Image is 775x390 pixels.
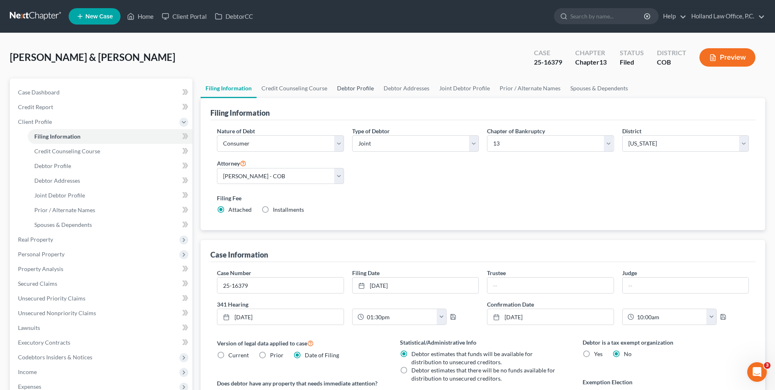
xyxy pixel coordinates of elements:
span: Personal Property [18,251,65,258]
a: Joint Debtor Profile [28,188,192,203]
a: Credit Counseling Course [28,144,192,159]
iframe: Intercom live chat [747,362,767,382]
a: Debtor Addresses [28,173,192,188]
a: Secured Claims [11,276,192,291]
span: Prior [270,352,284,359]
a: Help [659,9,686,24]
a: Client Portal [158,9,211,24]
label: Statistical/Administrative Info [400,338,566,347]
span: Secured Claims [18,280,57,287]
a: Debtor Profile [28,159,192,173]
a: Property Analysis [11,262,192,276]
a: Debtor Profile [332,78,379,98]
a: [DATE] [217,309,343,325]
input: Search by name... [570,9,645,24]
span: Case Dashboard [18,89,60,96]
a: Lawsuits [11,321,192,335]
label: Debtor is a tax exempt organization [583,338,749,347]
label: District [622,127,641,135]
span: 3 [764,362,771,369]
label: Nature of Debt [217,127,255,135]
span: Codebtors Insiders & Notices [18,354,92,361]
label: Trustee [487,269,506,277]
span: Attached [228,206,252,213]
a: Unsecured Nonpriority Claims [11,306,192,321]
input: -- : -- [364,309,437,325]
label: Exemption Election [583,378,749,386]
div: Filed [620,58,644,67]
span: Installments [273,206,304,213]
span: Client Profile [18,118,52,125]
span: Expenses [18,383,41,390]
a: Filing Information [201,78,257,98]
label: Attorney [217,158,246,168]
label: 341 Hearing [213,300,483,309]
div: 25-16379 [534,58,562,67]
div: COB [657,58,686,67]
span: Debtor Profile [34,162,71,169]
input: Enter case number... [217,278,343,293]
label: Filing Date [352,269,380,277]
input: -- [623,278,748,293]
span: Unsecured Priority Claims [18,295,85,302]
span: Filing Information [34,133,80,140]
a: Case Dashboard [11,85,192,100]
label: Does debtor have any property that needs immediate attention? [217,379,383,388]
a: Executory Contracts [11,335,192,350]
span: No [624,350,632,357]
a: Debtor Addresses [379,78,434,98]
span: Unsecured Nonpriority Claims [18,309,96,316]
div: Filing Information [210,108,270,118]
a: Holland Law Office, P.C. [687,9,765,24]
a: Credit Counseling Course [257,78,332,98]
span: Debtor Addresses [34,177,80,184]
span: [PERSON_NAME] & [PERSON_NAME] [10,51,175,63]
span: Income [18,368,37,375]
a: Spouses & Dependents [565,78,633,98]
a: Joint Debtor Profile [434,78,495,98]
label: Case Number [217,269,251,277]
div: Status [620,48,644,58]
span: Credit Report [18,103,53,110]
span: Credit Counseling Course [34,148,100,155]
label: Judge [622,269,637,277]
span: Executory Contracts [18,339,70,346]
a: Prior / Alternate Names [495,78,565,98]
span: Joint Debtor Profile [34,192,85,199]
span: Current [228,352,249,359]
a: [DATE] [353,278,478,293]
span: Date of Filing [305,352,339,359]
button: Preview [699,48,755,67]
span: 13 [599,58,607,66]
a: Unsecured Priority Claims [11,291,192,306]
div: Case [534,48,562,58]
span: Property Analysis [18,265,63,272]
a: Home [123,9,158,24]
span: Yes [594,350,603,357]
div: Case Information [210,250,268,260]
span: Debtor estimates that there will be no funds available for distribution to unsecured creditors. [411,367,555,382]
label: Filing Fee [217,194,749,202]
a: Spouses & Dependents [28,217,192,232]
span: Real Property [18,236,53,243]
a: [DATE] [487,309,613,325]
div: District [657,48,686,58]
a: Prior / Alternate Names [28,203,192,217]
div: Chapter [575,48,607,58]
span: Spouses & Dependents [34,221,92,228]
a: Credit Report [11,100,192,114]
div: Chapter [575,58,607,67]
label: Version of legal data applied to case [217,338,383,348]
span: Prior / Alternate Names [34,206,95,213]
label: Chapter of Bankruptcy [487,127,545,135]
label: Type of Debtor [352,127,390,135]
span: New Case [85,13,113,20]
a: DebtorCC [211,9,257,24]
a: Filing Information [28,129,192,144]
span: Lawsuits [18,324,40,331]
span: Debtor estimates that funds will be available for distribution to unsecured creditors. [411,350,533,365]
label: Confirmation Date [483,300,753,309]
input: -- [487,278,613,293]
input: -- : -- [634,309,707,325]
